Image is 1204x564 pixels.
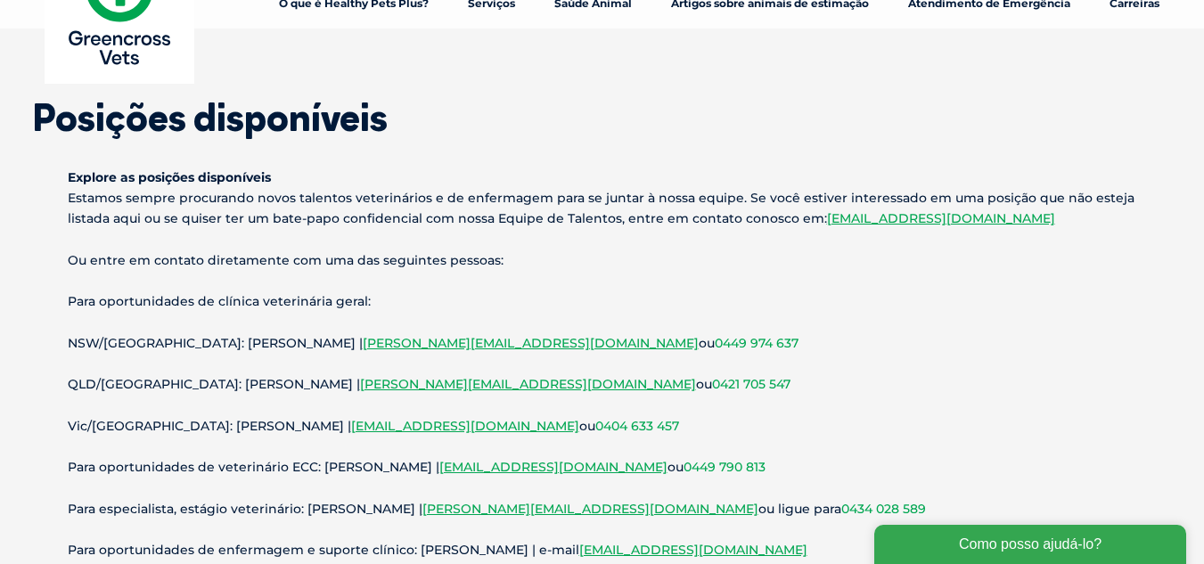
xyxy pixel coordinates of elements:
[595,418,679,434] a: 0404 633 457
[68,293,371,309] font: Para oportunidades de clínica veterinária geral:
[68,501,422,517] font: Para especialista, estágio veterinário: [PERSON_NAME] |
[699,335,715,351] font: ou
[684,459,766,475] a: 0449 790 813
[68,376,360,392] font: QLD/[GEOGRAPHIC_DATA]: [PERSON_NAME] |
[32,94,388,141] font: Posições disponíveis
[68,190,1134,226] font: Estamos sempre procurando novos talentos veterinários e de enfermagem para se juntar à nossa equi...
[95,22,238,37] font: Como posso ajudá-lo?
[715,335,799,351] a: 0449 974 637
[579,418,595,434] font: ou
[827,210,1055,226] a: [EMAIL_ADDRESS][DOMAIN_NAME]
[68,542,579,558] font: Para oportunidades de enfermagem e suporte clínico: [PERSON_NAME] | e-mail
[758,501,841,517] font: ou ligue para
[668,459,684,475] font: ou
[351,418,579,434] a: [EMAIL_ADDRESS][DOMAIN_NAME]
[68,335,363,351] font: NSW/[GEOGRAPHIC_DATA]: [PERSON_NAME] |
[439,459,668,475] a: [EMAIL_ADDRESS][DOMAIN_NAME]
[363,335,699,351] a: [PERSON_NAME][EMAIL_ADDRESS][DOMAIN_NAME]
[360,376,696,392] a: [PERSON_NAME][EMAIL_ADDRESS][DOMAIN_NAME]
[579,542,807,558] a: [EMAIL_ADDRESS][DOMAIN_NAME]
[68,252,504,268] font: Ou entre em contato diretamente com uma das seguintes pessoas:
[422,501,758,517] a: [PERSON_NAME][EMAIL_ADDRESS][DOMAIN_NAME]
[841,501,926,517] a: 0434 028 589
[696,376,712,392] font: ou
[712,376,790,392] a: 0421 705 547
[68,418,351,434] font: Vic/[GEOGRAPHIC_DATA]: [PERSON_NAME] |
[68,169,271,185] font: Explore as posições disponíveis
[68,459,439,475] font: Para oportunidades de veterinário ECC: [PERSON_NAME] |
